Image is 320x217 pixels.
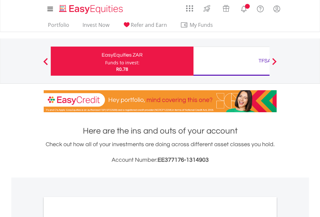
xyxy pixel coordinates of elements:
a: Home page [57,2,126,15]
button: Next [268,61,281,68]
a: Notifications [236,2,252,15]
div: Funds to invest: [105,60,139,66]
a: Vouchers [216,2,236,14]
span: EE377176-1314903 [158,157,209,163]
img: thrive-v2.svg [202,3,212,14]
span: R0.78 [116,66,128,72]
a: My Profile [269,2,285,16]
a: Portfolio [45,22,72,32]
img: EasyCredit Promotion Banner [44,90,277,112]
a: AppsGrid [182,2,197,12]
a: FAQ's and Support [252,2,269,15]
img: vouchers-v2.svg [221,3,231,14]
span: My Funds [180,21,223,29]
span: Refer and Earn [131,21,167,28]
h1: Here are the ins and outs of your account [44,125,277,137]
h3: Account Number: [44,156,277,165]
a: Refer and Earn [120,22,170,32]
div: EasyEquities ZAR [55,50,190,60]
button: Previous [39,61,52,68]
img: EasyEquities_Logo.png [58,4,126,15]
img: grid-menu-icon.svg [186,5,193,12]
div: Check out how all of your investments are doing across different asset classes you hold. [44,140,277,165]
a: Invest Now [80,22,112,32]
